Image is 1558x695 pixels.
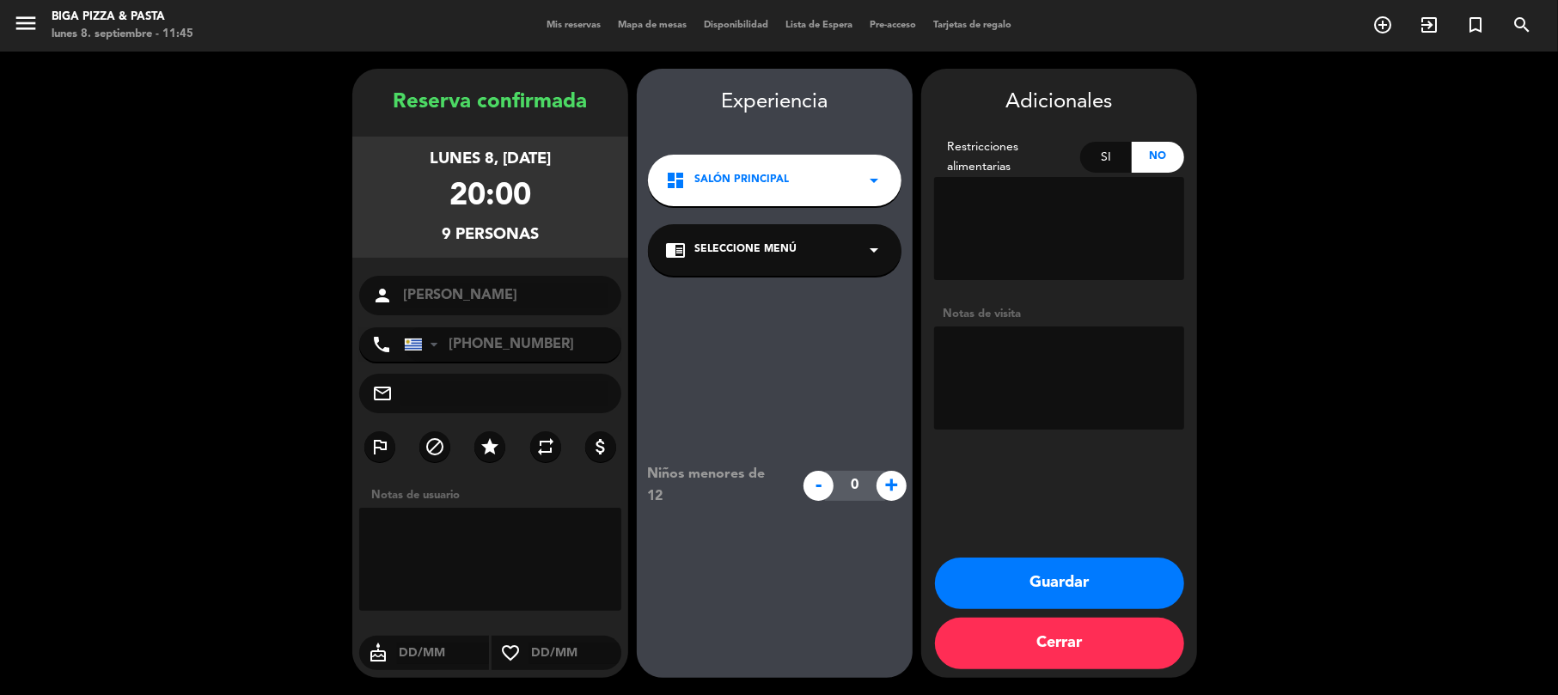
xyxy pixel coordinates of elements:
div: lunes 8. septiembre - 11:45 [52,26,193,43]
div: Uruguay: +598 [405,328,444,361]
span: - [803,471,834,501]
div: Biga Pizza & Pasta [52,9,193,26]
i: cake [359,643,397,663]
i: arrow_drop_down [864,170,884,191]
span: Mis reservas [538,21,609,30]
input: DD/MM [397,643,489,664]
div: Reserva confirmada [352,86,628,119]
i: favorite_border [492,643,529,663]
i: arrow_drop_down [864,240,884,260]
i: dashboard [665,170,686,191]
div: lunes 8, [DATE] [430,147,551,172]
div: Experiencia [637,86,913,119]
div: 9 personas [442,223,539,247]
span: Mapa de mesas [609,21,695,30]
div: Notas de visita [934,305,1184,323]
input: DD/MM [529,643,621,664]
div: Restricciones alimentarias [934,137,1080,177]
i: repeat [535,436,556,457]
i: phone [371,334,392,355]
span: Tarjetas de regalo [925,21,1020,30]
span: Lista de Espera [777,21,861,30]
div: Si [1080,142,1133,173]
span: Salón Principal [694,172,789,189]
i: add_circle_outline [1372,15,1393,35]
div: Adicionales [934,86,1184,119]
span: Seleccione Menú [694,241,797,259]
div: No [1132,142,1184,173]
i: star [480,436,500,457]
div: Niños menores de 12 [634,463,795,508]
div: Notas de usuario [363,486,628,504]
span: Disponibilidad [695,21,777,30]
i: person [372,285,393,306]
i: mail_outline [372,383,393,404]
i: block [425,436,445,457]
i: chrome_reader_mode [665,240,686,260]
div: 20:00 [449,172,531,223]
i: exit_to_app [1419,15,1439,35]
button: Guardar [935,558,1184,609]
button: menu [13,10,39,42]
i: attach_money [590,436,611,457]
i: menu [13,10,39,36]
i: turned_in_not [1465,15,1486,35]
span: + [877,471,907,501]
i: outlined_flag [370,436,390,457]
button: Cerrar [935,618,1184,669]
span: Pre-acceso [861,21,925,30]
i: search [1512,15,1532,35]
